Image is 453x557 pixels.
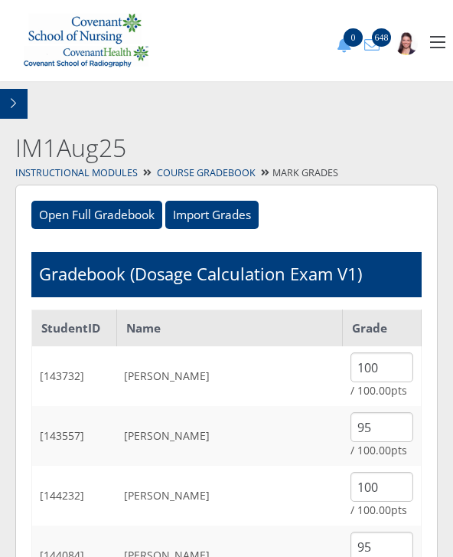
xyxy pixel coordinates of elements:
[116,406,343,466] td: [PERSON_NAME]
[32,406,117,466] td: [143557]
[165,201,259,230] input: Import Grades
[331,38,358,53] button: 0
[126,320,161,336] strong: Name
[15,131,334,165] h2: IM1Aug25
[343,466,422,526] td: / 100.00pts
[32,466,117,526] td: [144232]
[344,28,363,47] span: 0
[116,466,343,526] td: [PERSON_NAME]
[343,406,422,466] td: / 100.00pts
[32,346,117,406] td: [143732]
[358,27,386,50] a: 648
[157,166,256,179] a: Course Gradebook
[41,320,100,336] strong: StudentID
[343,346,422,406] td: / 100.00pts
[352,320,387,336] strong: Grade
[116,346,343,406] td: [PERSON_NAME]
[358,38,386,53] button: 648
[39,262,362,286] h1: Gradebook (Dosage Calculation Exam V1)
[372,28,391,47] span: 648
[15,166,138,179] a: Instructional Modules
[395,32,418,55] img: 1943_125_125.jpg
[31,201,162,230] input: Open Full Gradebook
